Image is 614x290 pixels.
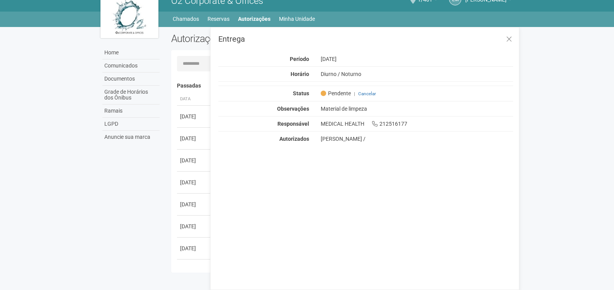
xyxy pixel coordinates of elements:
h3: Entrega [218,35,513,43]
h4: Passadas [177,83,508,89]
span: | [354,91,355,96]
div: [DATE] [180,223,209,230]
span: Pendente [321,90,351,97]
div: [DATE] [180,157,209,164]
a: Grade de Horários dos Ônibus [102,86,160,105]
div: [DATE] [180,113,209,120]
strong: Período [290,56,309,62]
a: Anuncie sua marca [102,131,160,143]
a: Documentos [102,72,160,86]
a: Home [102,46,160,59]
strong: Observações [277,106,309,112]
a: LGPD [102,118,160,131]
a: Minha Unidade [279,13,315,24]
div: Material de limpeza [315,105,519,112]
h2: Autorizações [171,33,337,44]
a: Chamados [173,13,199,24]
a: Comunicados [102,59,160,72]
div: [DATE] [180,135,209,142]
div: MEDICAL HEALTH 212516177 [315,120,519,127]
a: Ramais [102,105,160,118]
div: [DATE] [180,266,209,274]
a: Cancelar [358,91,376,96]
div: [PERSON_NAME] / [321,135,514,142]
a: Autorizações [238,13,270,24]
div: [DATE] [180,201,209,208]
div: Diurno / Noturno [315,71,519,78]
a: Reservas [208,13,230,24]
strong: Autorizados [279,136,309,142]
strong: Status [293,90,309,96]
div: [DATE] [180,244,209,252]
strong: Horário [291,71,309,77]
div: [DATE] [315,56,519,62]
th: Data [177,93,212,106]
strong: Responsável [277,121,309,127]
div: [DATE] [180,179,209,186]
